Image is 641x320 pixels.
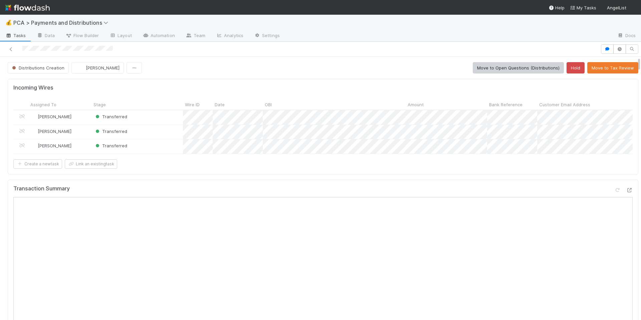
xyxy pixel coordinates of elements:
span: Amount [408,101,424,108]
a: Automation [137,31,180,41]
button: Move to Open Questions (Distributions) [473,62,564,73]
img: avatar_eacbd5bb-7590-4455-a9e9-12dcb5674423.png [31,114,37,119]
span: 💰 [5,20,12,25]
span: My Tasks [570,5,596,10]
span: [PERSON_NAME] [38,129,71,134]
a: Settings [249,31,285,41]
span: Transferred [94,114,127,119]
button: Move to Tax Review [587,62,638,73]
button: [PERSON_NAME] [71,62,124,73]
span: Distributions Creation [11,65,64,70]
span: [PERSON_NAME] [38,114,71,119]
span: Stage [93,101,106,108]
div: Transferred [94,128,127,135]
span: Wire ID [185,101,200,108]
span: Customer Email Address [539,101,590,108]
div: [PERSON_NAME] [31,128,71,135]
button: Link an existingtask [65,159,117,169]
span: Flow Builder [65,32,99,39]
span: [PERSON_NAME] [38,143,71,148]
h5: Incoming Wires [13,85,53,91]
a: Layout [104,31,137,41]
span: [PERSON_NAME] [86,65,120,70]
span: Transferred [94,129,127,134]
span: AngelList [607,5,626,10]
a: Docs [612,31,641,41]
span: Tasks [5,32,26,39]
span: Transferred [94,143,127,148]
a: Data [31,31,60,41]
span: Assigned To [30,101,56,108]
span: OBI [265,101,272,108]
div: [PERSON_NAME] [31,113,71,120]
img: logo-inverted-e16ddd16eac7371096b0.svg [5,2,50,13]
h5: Transaction Summary [13,185,70,192]
img: avatar_eacbd5bb-7590-4455-a9e9-12dcb5674423.png [31,129,37,134]
span: Date [215,101,225,108]
img: avatar_eacbd5bb-7590-4455-a9e9-12dcb5674423.png [31,143,37,148]
div: [PERSON_NAME] [31,142,71,149]
span: PCA > Payments and Distributions [13,19,112,26]
a: Flow Builder [60,31,104,41]
div: Help [549,4,565,11]
button: Create a newtask [13,159,62,169]
span: Bank Reference [489,101,522,108]
img: avatar_a2d05fec-0a57-4266-8476-74cda3464b0e.png [629,5,636,11]
div: Transferred [94,142,127,149]
a: My Tasks [570,4,596,11]
div: Transferred [94,113,127,120]
img: avatar_a2d05fec-0a57-4266-8476-74cda3464b0e.png [77,64,84,71]
button: Hold [567,62,585,73]
a: Team [180,31,211,41]
a: Analytics [211,31,249,41]
button: Distributions Creation [8,62,69,73]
